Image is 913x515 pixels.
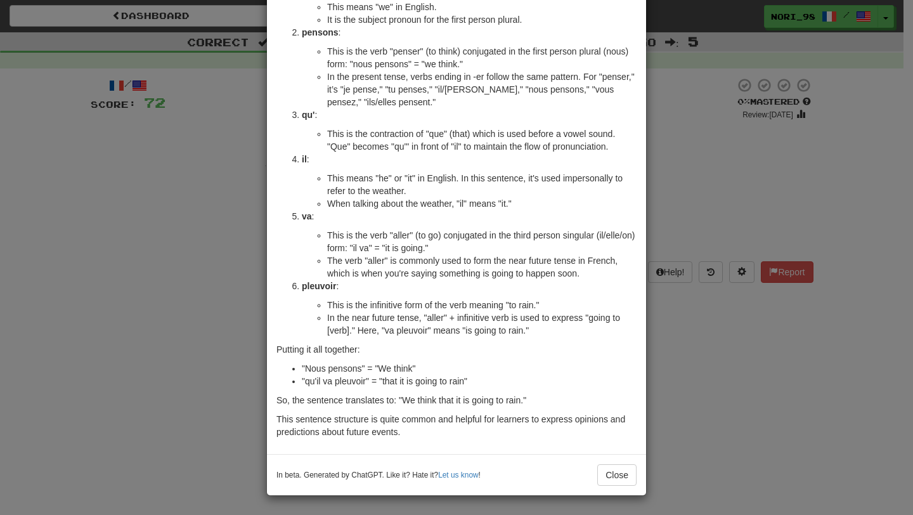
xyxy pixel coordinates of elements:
[302,375,637,388] li: "qu'il va pleuvoir" = "that it is going to rain"
[327,13,637,26] li: It is the subject pronoun for the first person plural.
[327,70,637,108] li: In the present tense, verbs ending in -er follow the same pattern. For "penser," it’s "je pense,"...
[302,280,637,292] p: :
[327,197,637,210] li: When talking about the weather, "il" means "it."
[302,27,339,37] strong: pensons
[276,470,481,481] small: In beta. Generated by ChatGPT. Like it? Hate it? !
[302,154,307,164] strong: il
[327,229,637,254] li: This is the verb "aller" (to go) conjugated in the third person singular (il/elle/on) form: "il v...
[597,464,637,486] button: Close
[327,1,637,13] li: This means "we" in English.
[327,127,637,153] li: This is the contraction of "que" (that) which is used before a vowel sound. "Que" becomes "qu'" i...
[302,26,637,39] p: :
[327,311,637,337] li: In the near future tense, "aller" + infinitive verb is used to express "going to [verb]." Here, "...
[302,108,637,121] p: :
[276,343,637,356] p: Putting it all together:
[276,394,637,407] p: So, the sentence translates to: "We think that it is going to rain."
[302,211,312,221] strong: va
[327,254,637,280] li: The verb "aller" is commonly used to form the near future tense in French, which is when you're s...
[302,110,314,120] strong: qu'
[302,362,637,375] li: "Nous pensons" = "We think"
[302,281,336,291] strong: pleuvoir
[302,210,637,223] p: :
[276,413,637,438] p: This sentence structure is quite common and helpful for learners to express opinions and predicti...
[327,45,637,70] li: This is the verb "penser" (to think) conjugated in the first person plural (nous) form: "nous pen...
[327,299,637,311] li: This is the infinitive form of the verb meaning "to rain."
[327,172,637,197] li: This means "he" or "it" in English. In this sentence, it's used impersonally to refer to the weat...
[438,471,478,479] a: Let us know
[302,153,637,166] p: :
